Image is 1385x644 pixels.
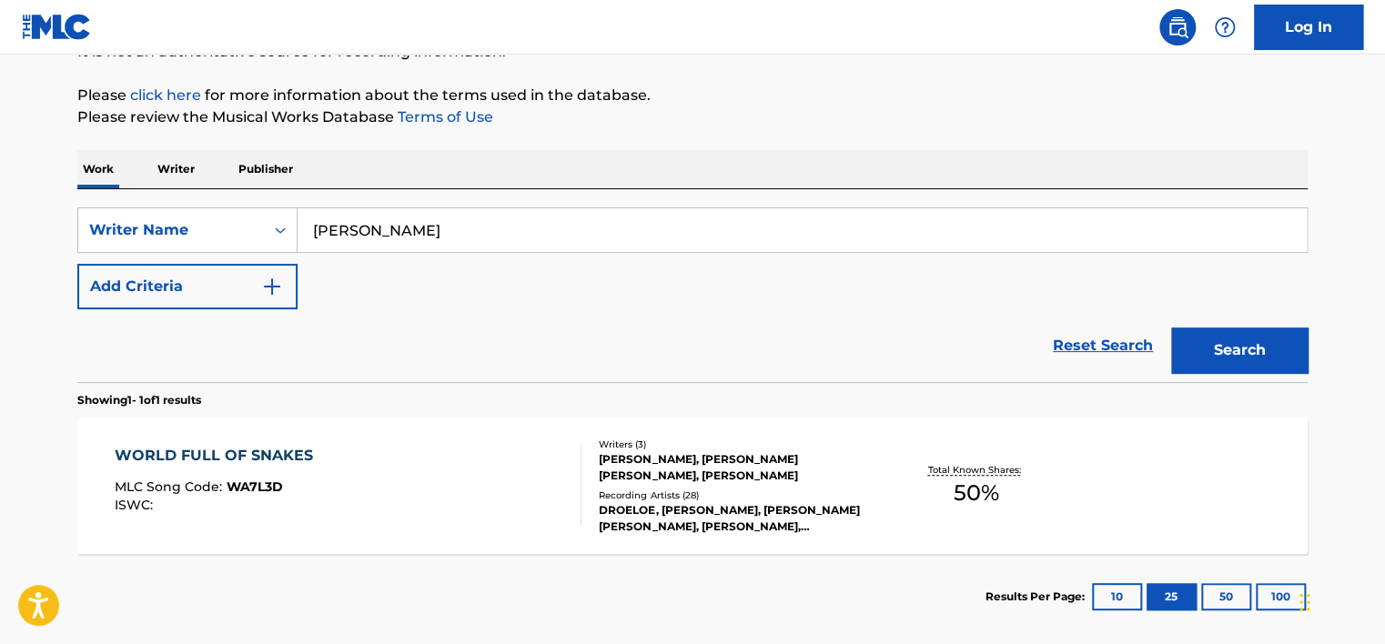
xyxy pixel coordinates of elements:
[77,264,298,309] button: Add Criteria
[1201,583,1251,610] button: 50
[1159,9,1196,45] a: Public Search
[1254,5,1363,50] a: Log In
[1214,16,1236,38] img: help
[1171,327,1308,373] button: Search
[227,478,283,495] span: WA7L3D
[130,86,201,104] a: click here
[77,85,1308,106] p: Please for more information about the terms used in the database.
[233,150,298,188] p: Publisher
[1044,326,1162,366] a: Reset Search
[1256,583,1306,610] button: 100
[1294,557,1385,644] iframe: Chat Widget
[77,106,1308,128] p: Please review the Musical Works Database
[261,276,283,297] img: 9d2ae6d4665cec9f34b9.svg
[115,445,322,467] div: WORLD FULL OF SNAKES
[599,502,874,535] div: DROELOE, [PERSON_NAME], [PERSON_NAME] [PERSON_NAME], [PERSON_NAME], [PERSON_NAME], [PERSON_NAME] ...
[599,488,874,502] div: Recording Artists ( 28 )
[77,150,119,188] p: Work
[1294,557,1385,644] div: Chatt-widget
[1092,583,1142,610] button: 10
[89,219,253,241] div: Writer Name
[115,478,227,495] span: MLC Song Code :
[1167,16,1188,38] img: search
[986,589,1089,605] p: Results Per Page:
[77,418,1308,554] a: WORLD FULL OF SNAKESMLC Song Code:WA7L3DISWC:Writers (3)[PERSON_NAME], [PERSON_NAME] [PERSON_NAME...
[115,497,157,513] span: ISWC :
[599,438,874,451] div: Writers ( 3 )
[394,108,493,126] a: Terms of Use
[1207,9,1243,45] div: Help
[152,150,200,188] p: Writer
[1147,583,1197,610] button: 25
[599,451,874,484] div: [PERSON_NAME], [PERSON_NAME] [PERSON_NAME], [PERSON_NAME]
[77,392,201,408] p: Showing 1 - 1 of 1 results
[927,463,1025,477] p: Total Known Shares:
[1299,575,1310,629] div: Dra
[22,14,92,40] img: MLC Logo
[954,477,999,509] span: 50 %
[77,207,1308,382] form: Search Form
